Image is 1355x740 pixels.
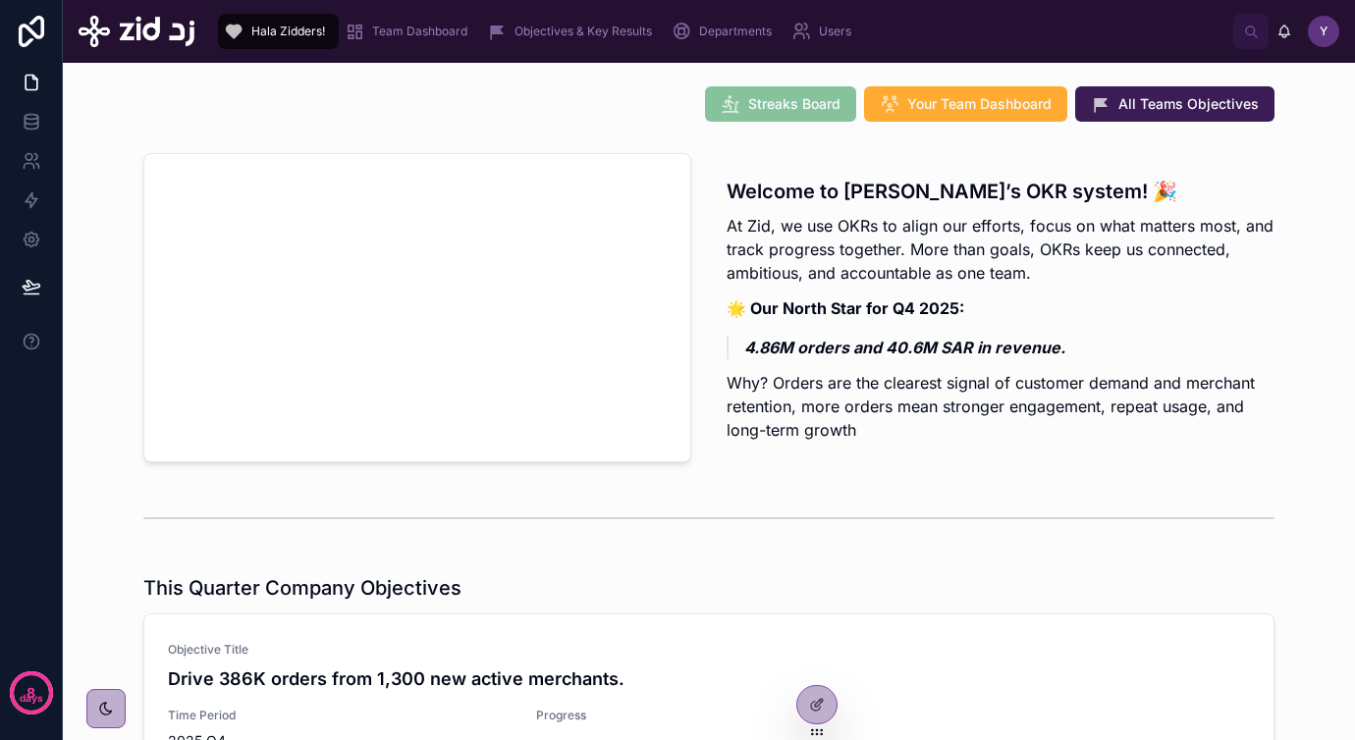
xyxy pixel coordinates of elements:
[27,683,35,703] p: 8
[210,10,1233,53] div: scrollable content
[536,708,1250,723] span: Progress
[20,691,43,707] p: days
[143,574,461,602] h1: This Quarter Company Objectives
[907,94,1052,114] span: Your Team Dashboard
[744,338,1065,357] strong: 4.86M orders and 40.6M SAR in revenue.
[666,14,786,49] a: Departments
[339,14,481,49] a: Team Dashboard
[481,14,666,49] a: Objectives & Key Results
[864,86,1067,122] button: Your Team Dashboard
[699,24,772,39] span: Departments
[218,14,339,49] a: Hala Zidders!
[515,24,652,39] span: Objectives & Key Results
[372,24,467,39] span: Team Dashboard
[727,214,1274,285] p: At Zid, we use OKRs to align our efforts, focus on what matters most, and track progress together...
[786,14,865,49] a: Users
[727,298,964,318] strong: 🌟 Our North Star for Q4 2025:
[727,371,1274,442] p: Why? Orders are the clearest signal of customer demand and merchant retention, more orders mean s...
[168,665,1250,692] h4: Drive 386K orders from 1,300 new active merchants.
[251,24,325,39] span: Hala Zidders!
[168,708,513,723] span: Time Period
[1118,94,1259,114] span: All Teams Objectives
[1075,86,1274,122] button: All Teams Objectives
[1320,24,1328,39] span: Y
[727,177,1274,206] h3: Welcome to [PERSON_NAME]’s OKR system! 🎉
[819,24,851,39] span: Users
[79,16,194,47] img: App logo
[168,642,1250,658] span: Objective Title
